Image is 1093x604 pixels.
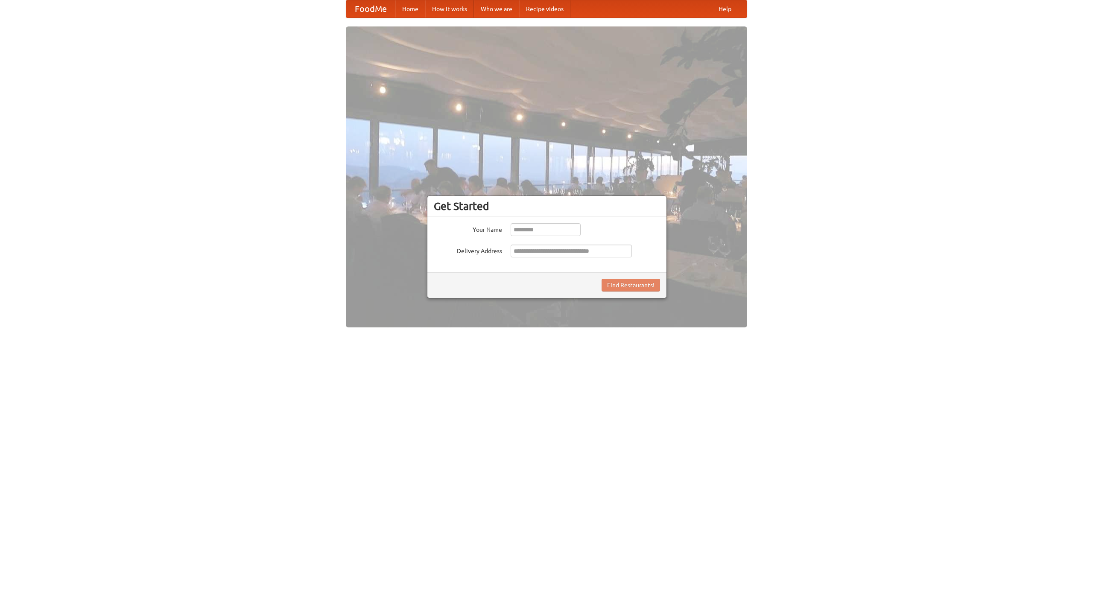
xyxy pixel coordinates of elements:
button: Find Restaurants! [602,279,660,292]
a: Help [712,0,738,18]
a: How it works [425,0,474,18]
a: Home [395,0,425,18]
a: FoodMe [346,0,395,18]
h3: Get Started [434,200,660,213]
a: Recipe videos [519,0,570,18]
a: Who we are [474,0,519,18]
label: Your Name [434,223,502,234]
label: Delivery Address [434,245,502,255]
